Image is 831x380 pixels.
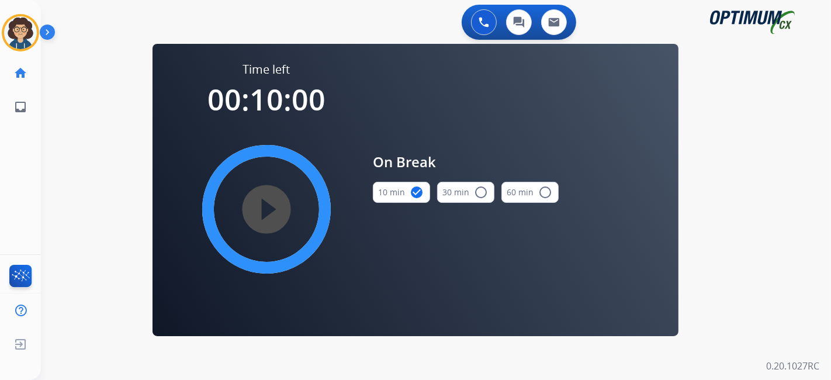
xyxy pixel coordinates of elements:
[410,185,424,199] mat-icon: check_circle
[259,202,273,216] mat-icon: play_circle_filled
[437,182,494,203] button: 30 min
[4,16,37,49] img: avatar
[501,182,559,203] button: 60 min
[538,185,552,199] mat-icon: radio_button_unchecked
[474,185,488,199] mat-icon: radio_button_unchecked
[373,182,430,203] button: 10 min
[243,61,290,78] span: Time left
[207,80,326,119] span: 00:10:00
[373,151,559,172] span: On Break
[13,66,27,80] mat-icon: home
[13,100,27,114] mat-icon: inbox
[766,359,819,373] p: 0.20.1027RC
